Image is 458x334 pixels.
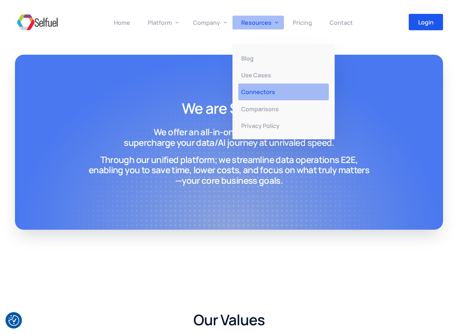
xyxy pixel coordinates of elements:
a: Blog [232,50,335,67]
span: Home [114,19,130,27]
a: Login [409,14,443,30]
span: Contact [330,19,353,27]
a: Use Cases [232,67,335,83]
span: Platform [148,19,172,27]
a: Privacy Policy [232,117,335,134]
button: Cookie Settings [8,315,19,326]
span: Use Cases [241,71,271,79]
span: Resources [241,19,272,27]
span: Login [418,19,434,25]
h2: Our Values [15,310,443,330]
img: Revisit consent button [8,315,19,326]
a: Comparisons [232,100,335,117]
span: Comparisons [241,105,279,113]
h3: We offer an all-in-one data platform to supercharge your data/AI journey at unrivaled speed. [81,127,377,148]
h2: We are Selfuel [111,98,348,118]
span: Pricing [293,19,312,27]
iframe: Chat Widget [422,299,458,334]
span: Company [193,19,220,27]
a: Connectors [232,83,335,100]
span: Connectors [241,88,275,96]
h3: Through our unified platform; we streamline data operations E2E, enabling you to save time, lower... [81,155,377,186]
span: Privacy Policy [241,121,280,129]
img: Selfuel - Democratizing Innovation [15,11,59,33]
span: Blog [241,54,254,62]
